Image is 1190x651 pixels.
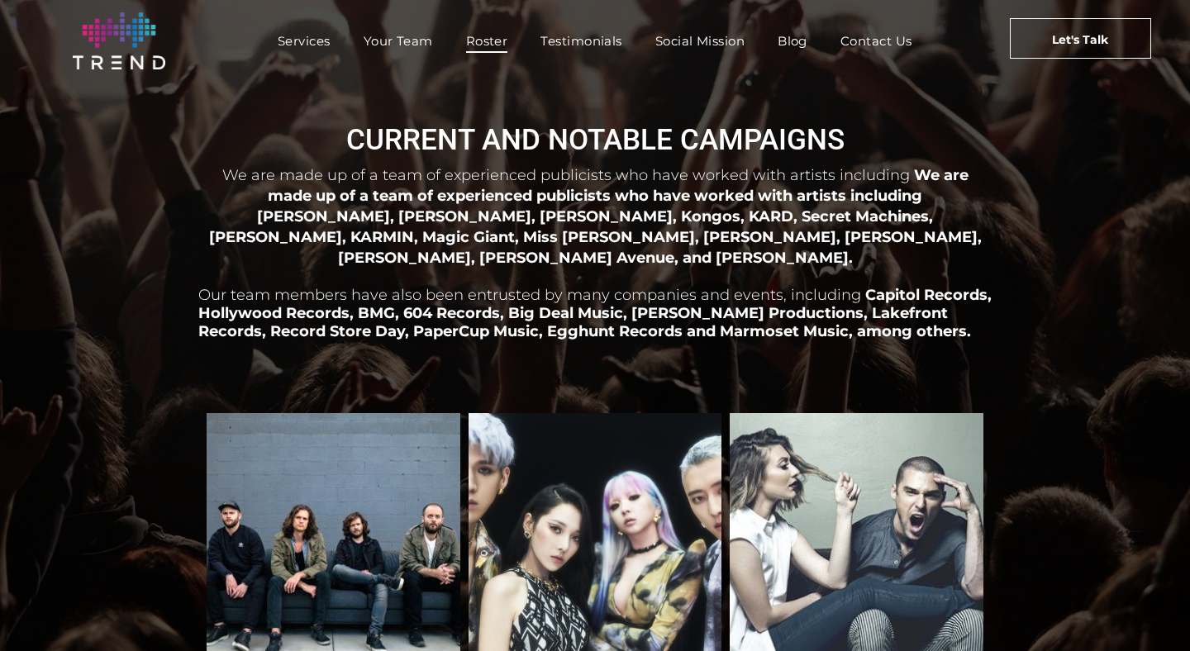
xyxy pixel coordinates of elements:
a: Testimonials [524,29,638,53]
span: Let's Talk [1052,19,1108,60]
a: Roster [450,29,525,53]
a: Contact Us [824,29,929,53]
span: CURRENT AND NOTABLE CAMPAIGNS [346,123,845,157]
a: Let's Talk [1010,18,1151,59]
a: Your Team [347,29,450,53]
span: We are made up of a team of experienced publicists who have worked with artists including [PERSON... [209,166,982,266]
a: Services [261,29,347,53]
span: We are made up of a team of experienced publicists who have worked with artists including [222,166,910,184]
span: Our team members have also been entrusted by many companies and events, including [198,286,861,304]
a: Social Mission [639,29,761,53]
span: Capitol Records, Hollywood Records, BMG, 604 Records, Big Deal Music, [PERSON_NAME] Productions, ... [198,286,992,340]
a: Blog [761,29,824,53]
img: logo [73,12,165,69]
